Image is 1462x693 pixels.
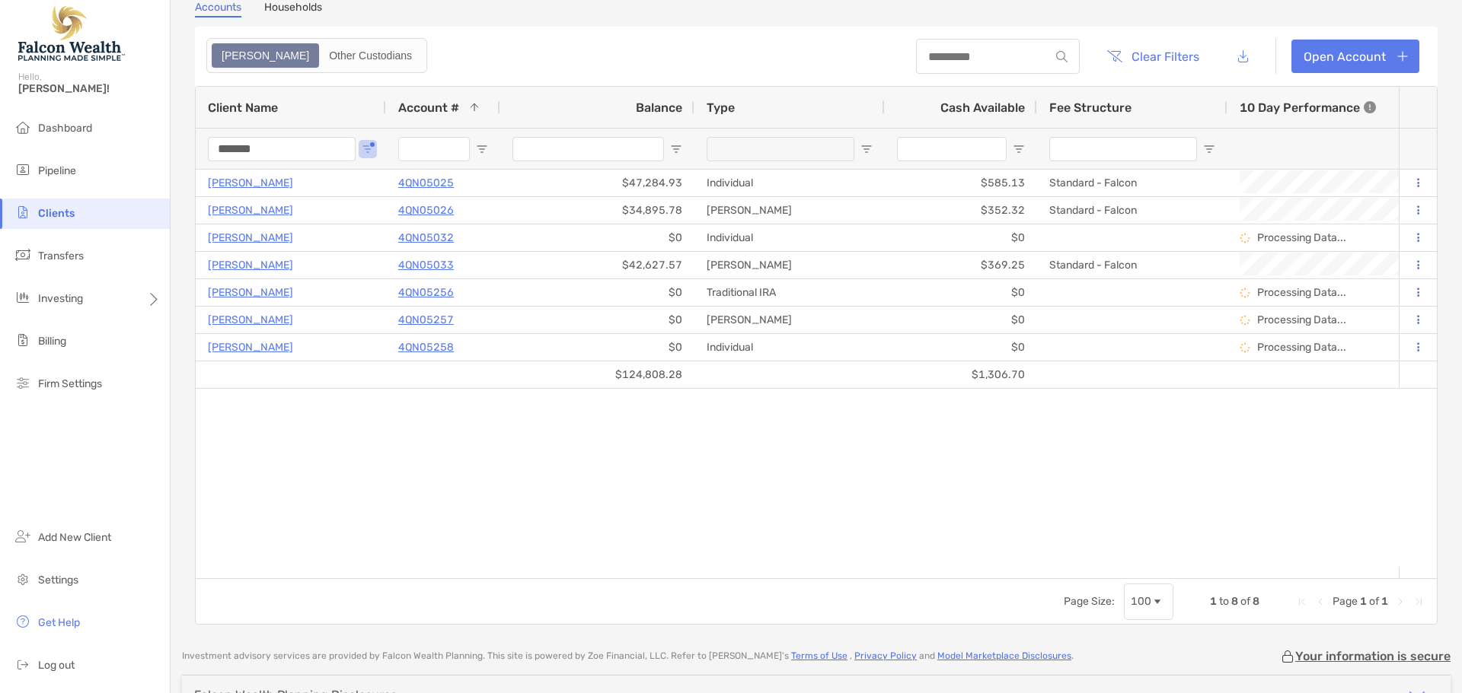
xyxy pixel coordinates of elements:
[694,252,885,278] div: [PERSON_NAME]
[707,100,735,115] span: Type
[208,228,293,247] p: [PERSON_NAME]
[213,45,318,66] div: Zoe
[1240,288,1250,298] img: Processing Data icon
[398,338,454,357] a: 4QN05258
[195,1,241,17] a: Accounts
[398,201,454,220] a: 4QN05026
[694,170,885,196] div: Individual
[14,612,32,631] img: get-help icon
[500,170,694,196] div: $47,284.93
[1037,252,1227,278] div: Standard - Falcon
[38,659,75,672] span: Log out
[500,279,694,306] div: $0
[14,374,32,392] img: firm-settings icon
[854,650,917,661] a: Privacy Policy
[500,334,694,361] div: $0
[182,650,1074,662] p: Investment advisory services are provided by Falcon Wealth Planning . This site is powered by Zoe...
[1231,595,1238,608] span: 8
[206,38,427,73] div: segmented control
[791,650,848,661] a: Terms of Use
[1257,313,1346,326] p: Processing Data...
[14,288,32,307] img: investing icon
[1219,595,1229,608] span: to
[208,283,293,302] a: [PERSON_NAME]
[694,334,885,361] div: Individual
[1064,595,1115,608] div: Page Size:
[500,224,694,251] div: $0
[1291,40,1419,73] a: Open Account
[694,197,885,224] div: [PERSON_NAME]
[208,137,356,161] input: Client Name Filter Input
[1037,170,1227,196] div: Standard - Falcon
[398,173,454,192] a: 4QN05025
[398,310,454,329] a: 4QN05257
[694,279,885,306] div: Traditional IRA
[38,250,84,262] span: Transfers
[38,377,102,390] span: Firm Settings
[1394,596,1406,608] div: Next Page
[885,334,1037,361] div: $0
[398,283,454,302] a: 4QN05256
[208,256,293,275] a: [PERSON_NAME]
[476,143,488,155] button: Open Filter Menu
[1360,595,1367,608] span: 1
[398,137,470,161] input: Account # Filter Input
[398,100,459,115] span: Account #
[1056,51,1068,62] img: input icon
[208,310,293,329] a: [PERSON_NAME]
[694,224,885,251] div: Individual
[860,143,873,155] button: Open Filter Menu
[1296,596,1308,608] div: First Page
[694,307,885,333] div: [PERSON_NAME]
[38,531,111,544] span: Add New Client
[1210,595,1217,608] span: 1
[398,256,454,275] a: 4QN05033
[208,338,293,357] a: [PERSON_NAME]
[1049,100,1132,115] span: Fee Structure
[512,137,664,161] input: Balance Filter Input
[14,161,32,179] img: pipeline icon
[1240,87,1376,128] div: 10 Day Performance
[398,228,454,247] a: 4QN05032
[38,616,80,629] span: Get Help
[14,331,32,349] img: billing icon
[1203,143,1215,155] button: Open Filter Menu
[38,207,75,220] span: Clients
[14,655,32,673] img: logout icon
[1124,583,1173,620] div: Page Size
[670,143,682,155] button: Open Filter Menu
[1295,649,1451,663] p: Your information is secure
[14,246,32,264] img: transfers icon
[885,279,1037,306] div: $0
[1095,40,1211,73] button: Clear Filters
[18,6,125,61] img: Falcon Wealth Planning Logo
[14,118,32,136] img: dashboard icon
[500,361,694,388] div: $124,808.28
[1413,596,1425,608] div: Last Page
[208,173,293,192] a: [PERSON_NAME]
[636,100,682,115] span: Balance
[937,650,1071,661] a: Model Marketplace Disclosures
[885,170,1037,196] div: $585.13
[500,197,694,224] div: $34,895.78
[1257,341,1346,354] p: Processing Data...
[500,252,694,278] div: $42,627.57
[208,201,293,220] a: [PERSON_NAME]
[1333,595,1358,608] span: Page
[885,197,1037,224] div: $352.32
[1240,342,1250,353] img: Processing Data icon
[1049,137,1197,161] input: Fee Structure Filter Input
[14,527,32,545] img: add_new_client icon
[1131,595,1151,608] div: 100
[1037,197,1227,224] div: Standard - Falcon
